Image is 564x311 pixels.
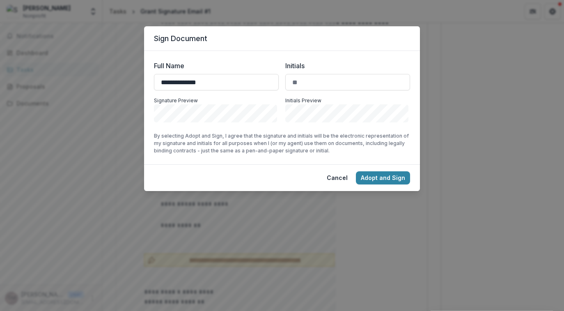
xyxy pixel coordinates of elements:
button: Cancel [322,171,353,184]
p: By selecting Adopt and Sign, I agree that the signature and initials will be the electronic repre... [154,132,410,154]
p: Initials Preview [285,97,410,104]
label: Initials [285,61,405,71]
button: Adopt and Sign [356,171,410,184]
p: Signature Preview [154,97,279,104]
label: Full Name [154,61,274,71]
header: Sign Document [144,26,420,51]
